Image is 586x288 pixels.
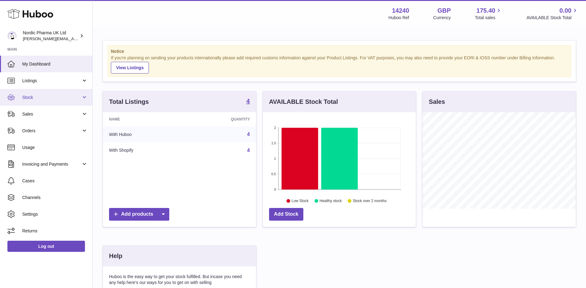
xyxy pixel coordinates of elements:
a: 4 [247,148,250,153]
span: Listings [22,78,81,84]
a: 175.40 Total sales [475,6,502,21]
text: 2 [274,126,276,129]
span: Orders [22,128,81,134]
strong: 14240 [392,6,409,15]
span: Cases [22,178,88,184]
text: 0 [274,188,276,191]
h3: Total Listings [109,98,149,106]
span: Sales [22,111,81,117]
span: Stock [22,95,81,100]
span: Invoicing and Payments [22,161,81,167]
a: 0.00 AVAILABLE Stock Total [526,6,579,21]
div: Nordic Pharma UK Ltd [23,30,78,42]
strong: 4 [247,98,250,104]
div: Huboo Ref [389,15,409,21]
span: My Dashboard [22,61,88,67]
text: 0.5 [271,172,276,176]
div: Currency [433,15,451,21]
p: Huboo is the easy way to get your stock fulfilled. But incase you need any help here's our ways f... [109,274,250,286]
a: 4 [247,98,250,105]
img: joe.plant@parapharmdev.com [7,31,17,40]
text: Low Stock [292,199,309,203]
text: Stock over 2 months [353,199,386,203]
span: [PERSON_NAME][EMAIL_ADDRESS][DOMAIN_NAME] [23,36,124,41]
a: Add products [109,208,169,221]
strong: GBP [437,6,451,15]
span: AVAILABLE Stock Total [526,15,579,21]
span: 0.00 [559,6,571,15]
td: With Shopify [103,142,185,159]
h3: Sales [429,98,445,106]
a: View Listings [111,62,149,74]
th: Name [103,112,185,126]
strong: Notice [111,49,568,54]
span: 175.40 [476,6,495,15]
th: Quantity [185,112,256,126]
text: 1 [274,157,276,160]
h3: AVAILABLE Stock Total [269,98,338,106]
span: Total sales [475,15,502,21]
span: Usage [22,145,88,150]
text: Healthy stock [319,199,342,203]
text: 1.5 [271,141,276,145]
a: Log out [7,241,85,252]
h3: Help [109,252,122,260]
a: 4 [247,132,250,137]
span: Channels [22,195,88,201]
a: Add Stock [269,208,303,221]
span: Returns [22,228,88,234]
td: With Huboo [103,126,185,142]
span: Settings [22,211,88,217]
div: If you're planning on sending your products internationally please add required customs informati... [111,55,568,74]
